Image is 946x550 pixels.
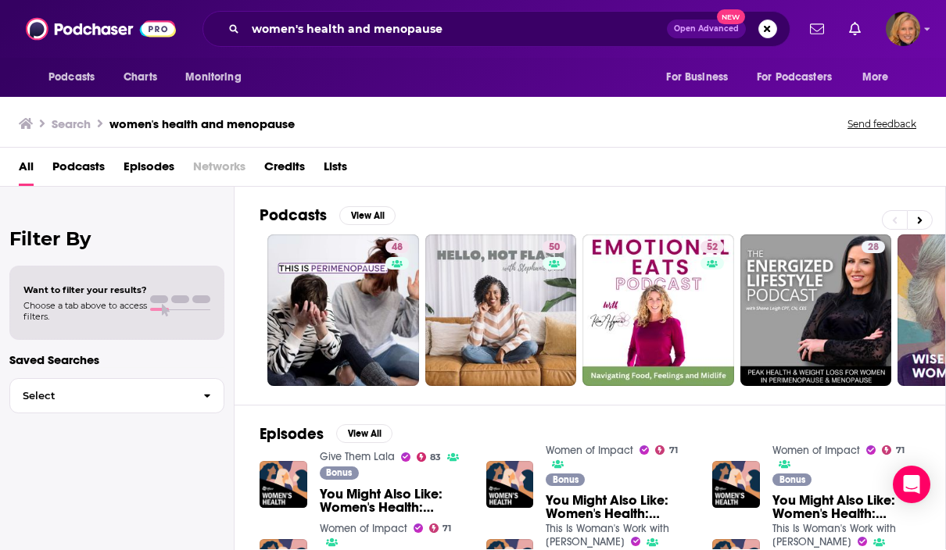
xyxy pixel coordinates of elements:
[666,66,728,88] span: For Business
[862,241,885,253] a: 28
[23,300,147,322] span: Choose a tab above to access filters.
[851,62,908,92] button: open menu
[260,424,392,444] a: EpisodesView All
[701,241,724,253] a: 52
[48,66,95,88] span: Podcasts
[443,525,451,532] span: 71
[893,466,930,503] div: Open Intercom Messenger
[124,154,174,186] a: Episodes
[772,494,920,520] a: You Might Also Like: Women's Health: menopause: unmuted
[52,116,91,131] h3: Search
[320,487,468,514] a: You Might Also Like: Women's Health: menopause: unmuted
[655,62,747,92] button: open menu
[546,444,633,457] a: Women of Impact
[38,62,115,92] button: open menu
[202,11,790,47] div: Search podcasts, credits, & more...
[385,241,409,253] a: 48
[886,12,920,46] button: Show profile menu
[886,12,920,46] span: Logged in as LauraHVM
[655,445,678,455] a: 71
[882,445,905,455] a: 71
[267,234,419,386] a: 48
[546,494,693,520] a: You Might Also Like: Women's Health: menopause: unmuted
[260,461,307,509] img: You Might Also Like: Women's Health: menopause: unmuted
[113,62,167,92] a: Charts
[779,475,805,484] span: Bonus
[174,62,261,92] button: open menu
[843,117,921,130] button: Send feedback
[862,66,889,88] span: More
[52,154,105,186] a: Podcasts
[264,154,305,186] a: Credits
[9,352,224,367] p: Saved Searches
[339,206,396,225] button: View All
[772,522,896,548] a: This Is Woman's Work with Nicole Kalil
[19,154,34,186] a: All
[707,240,718,255] span: 52
[10,391,191,401] span: Select
[757,66,832,88] span: For Podcasters
[9,378,224,413] button: Select
[553,475,579,484] span: Bonus
[430,454,441,461] span: 83
[674,25,739,33] span: Open Advanced
[868,240,879,255] span: 28
[717,9,745,24] span: New
[9,227,224,250] h2: Filter By
[320,522,407,535] a: Women of Impact
[712,461,760,509] img: You Might Also Like: Women's Health: menopause: unmuted
[193,154,245,186] span: Networks
[185,66,241,88] span: Monitoring
[772,444,860,457] a: Women of Impact
[486,461,534,509] img: You Might Also Like: Women's Health: menopause: unmuted
[320,450,395,463] a: Give Them Lala
[26,14,176,44] img: Podchaser - Follow, Share and Rate Podcasts
[669,447,678,454] span: 71
[843,16,867,42] a: Show notifications dropdown
[417,452,442,462] a: 83
[582,234,734,386] a: 52
[740,234,892,386] a: 28
[549,240,560,255] span: 50
[245,16,667,41] input: Search podcasts, credits, & more...
[260,205,327,225] h2: Podcasts
[429,523,452,533] a: 71
[747,62,855,92] button: open menu
[324,154,347,186] a: Lists
[896,447,905,454] span: 71
[336,424,392,443] button: View All
[886,12,920,46] img: User Profile
[546,522,669,548] a: This Is Woman's Work with Nicole Kalil
[109,116,295,131] h3: women's health and menopause
[667,20,746,38] button: Open AdvancedNew
[326,468,352,477] span: Bonus
[804,16,830,42] a: Show notifications dropdown
[260,205,396,225] a: PodcastsView All
[23,284,147,295] span: Want to filter your results?
[124,66,157,88] span: Charts
[425,234,577,386] a: 50
[543,241,566,253] a: 50
[260,424,324,444] h2: Episodes
[392,240,403,255] span: 48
